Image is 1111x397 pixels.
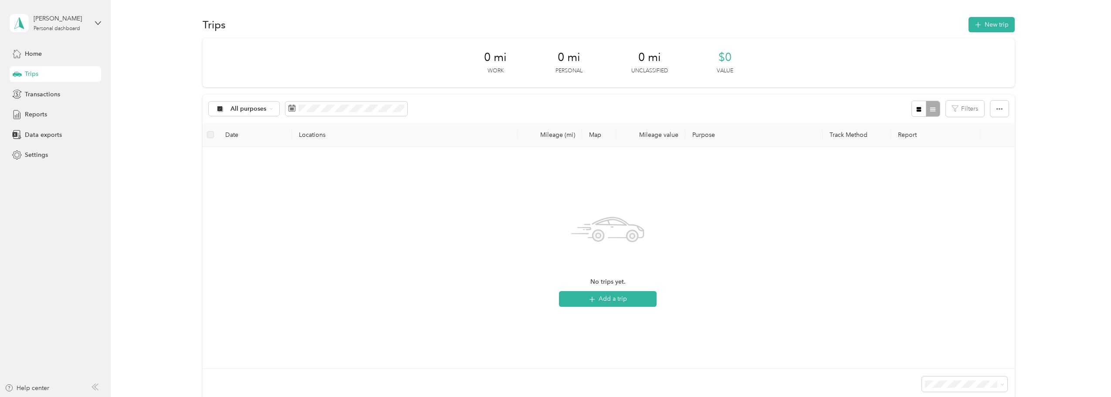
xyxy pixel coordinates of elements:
[25,150,48,159] span: Settings
[555,67,583,75] p: Personal
[718,51,732,64] span: $0
[969,17,1015,32] button: New trip
[484,51,507,64] span: 0 mi
[488,67,504,75] p: Work
[685,123,823,147] th: Purpose
[638,51,661,64] span: 0 mi
[203,20,226,29] h1: Trips
[25,90,60,99] span: Transactions
[25,69,38,78] span: Trips
[558,51,580,64] span: 0 mi
[518,123,583,147] th: Mileage (mi)
[292,123,518,147] th: Locations
[1062,348,1111,397] iframe: Everlance-gr Chat Button Frame
[631,67,668,75] p: Unclassified
[25,49,42,58] span: Home
[559,291,657,307] button: Add a trip
[616,123,685,147] th: Mileage value
[34,14,88,23] div: [PERSON_NAME]
[25,110,47,119] span: Reports
[717,67,733,75] p: Value
[823,123,891,147] th: Track Method
[891,123,980,147] th: Report
[34,26,80,31] div: Personal dashboard
[582,123,616,147] th: Map
[230,106,267,112] span: All purposes
[590,277,626,287] span: No trips yet.
[946,101,984,117] button: Filters
[25,130,62,139] span: Data exports
[218,123,292,147] th: Date
[5,383,49,393] button: Help center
